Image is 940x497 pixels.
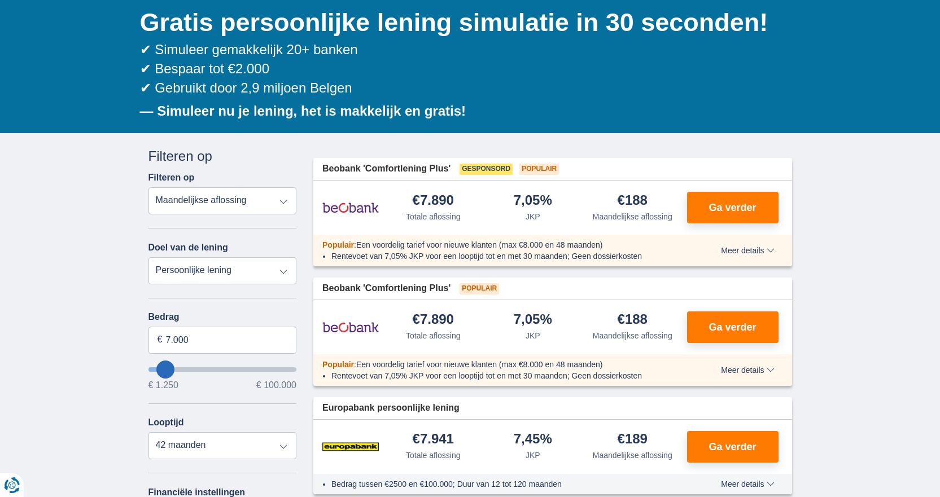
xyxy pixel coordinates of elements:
li: Rentevoet van 7,05% JKP voor een looptijd tot en met 30 maanden; Geen dossierkosten [331,250,680,262]
div: Maandelijkse aflossing [593,330,672,341]
div: €188 [618,193,648,209]
span: Een voordelig tarief voor nieuwe klanten (max €8.000 en 48 maanden) [356,240,603,249]
span: Populair [519,164,559,175]
button: Meer details [712,246,782,255]
span: Populair [322,360,354,369]
span: Meer details [721,247,774,254]
span: Ga verder [709,322,756,332]
div: Totale aflossing [406,330,461,341]
div: €7.890 [413,313,454,328]
label: Looptijd [148,417,184,428]
span: Meer details [721,366,774,374]
span: € 1.250 [148,381,178,390]
div: €188 [618,313,648,328]
span: Beobank 'Comfortlening Plus' [322,282,451,295]
div: €7.941 [413,432,454,447]
span: € 100.000 [256,381,296,390]
button: Meer details [712,366,782,375]
li: Rentevoet van 7,05% JKP voor een looptijd tot en met 30 maanden; Geen dossierkosten [331,370,680,381]
div: Filteren op [148,147,297,166]
span: Populair [322,240,354,249]
span: Ga verder [709,442,756,452]
span: € [158,333,163,346]
div: JKP [526,450,540,461]
button: Meer details [712,480,782,489]
label: Filteren op [148,173,195,183]
div: Maandelijkse aflossing [593,211,672,222]
img: product.pl.alt Europabank [322,433,379,461]
li: Bedrag tussen €2500 en €100.000; Duur van 12 tot 120 maanden [331,478,680,490]
button: Ga verder [687,192,779,223]
span: Gesponsord [460,164,513,175]
img: product.pl.alt Beobank [322,313,379,341]
span: Ga verder [709,203,756,213]
div: : [313,359,689,370]
div: JKP [526,211,540,222]
div: 7,05% [514,313,552,328]
span: Europabank persoonlijke lening [322,402,460,415]
span: Beobank 'Comfortlening Plus' [322,162,451,175]
h1: Gratis persoonlijke lening simulatie in 30 seconden! [140,5,792,40]
div: Maandelijkse aflossing [593,450,672,461]
label: Doel van de lening [148,243,228,253]
div: JKP [526,330,540,341]
img: product.pl.alt Beobank [322,193,379,222]
span: Een voordelig tarief voor nieuwe klanten (max €8.000 en 48 maanden) [356,360,603,369]
button: Ga verder [687,431,779,463]
input: wantToBorrow [148,367,297,372]
div: Totale aflossing [406,450,461,461]
div: Totale aflossing [406,211,461,222]
b: — Simuleer nu je lening, het is makkelijk en gratis! [140,103,466,118]
div: €189 [618,432,648,447]
div: 7,05% [514,193,552,209]
div: 7,45% [514,432,552,447]
label: Bedrag [148,312,297,322]
div: ✔ Simuleer gemakkelijk 20+ banken ✔ Bespaar tot €2.000 ✔ Gebruikt door 2,9 miljoen Belgen [140,40,792,98]
button: Ga verder [687,311,779,343]
span: Meer details [721,480,774,488]
div: €7.890 [413,193,454,209]
div: : [313,239,689,250]
span: Populair [460,283,499,294]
